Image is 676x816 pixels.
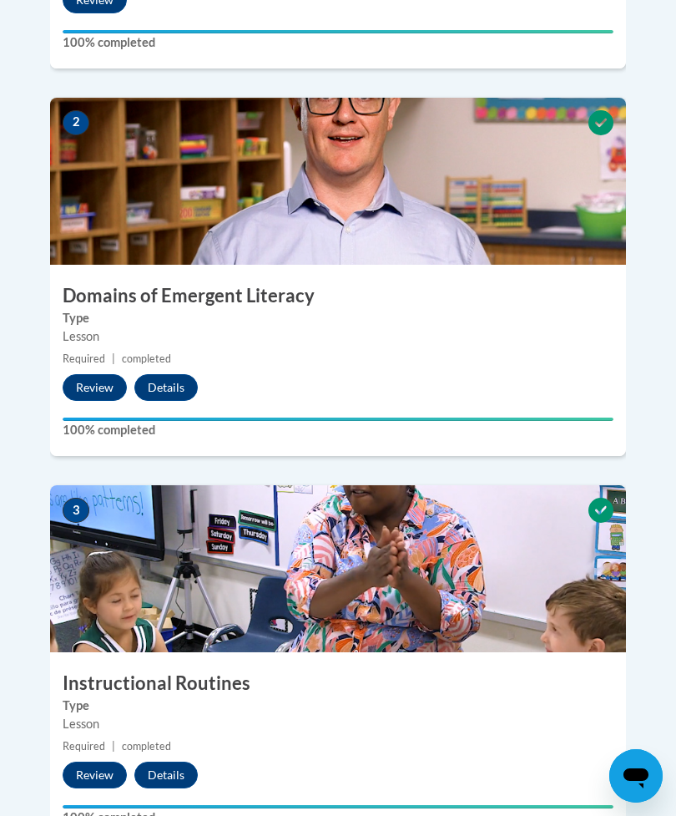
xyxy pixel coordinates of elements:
span: 2 [63,110,89,135]
label: Type [63,309,613,327]
span: | [112,352,115,365]
span: completed [122,740,171,753]
div: Your progress [63,418,613,421]
button: Review [63,374,127,401]
div: Your progress [63,805,613,808]
button: Details [134,762,198,788]
img: Course Image [50,485,626,652]
div: Your progress [63,30,613,33]
label: 100% completed [63,421,613,439]
div: Lesson [63,715,613,733]
iframe: Button to launch messaging window [609,749,663,803]
img: Course Image [50,98,626,265]
span: Required [63,352,105,365]
h3: Domains of Emergent Literacy [50,283,626,309]
label: Type [63,697,613,715]
button: Review [63,762,127,788]
span: | [112,740,115,753]
button: Details [134,374,198,401]
h3: Instructional Routines [50,671,626,697]
div: Lesson [63,327,613,346]
span: 3 [63,498,89,523]
label: 100% completed [63,33,613,52]
span: completed [122,352,171,365]
span: Required [63,740,105,753]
